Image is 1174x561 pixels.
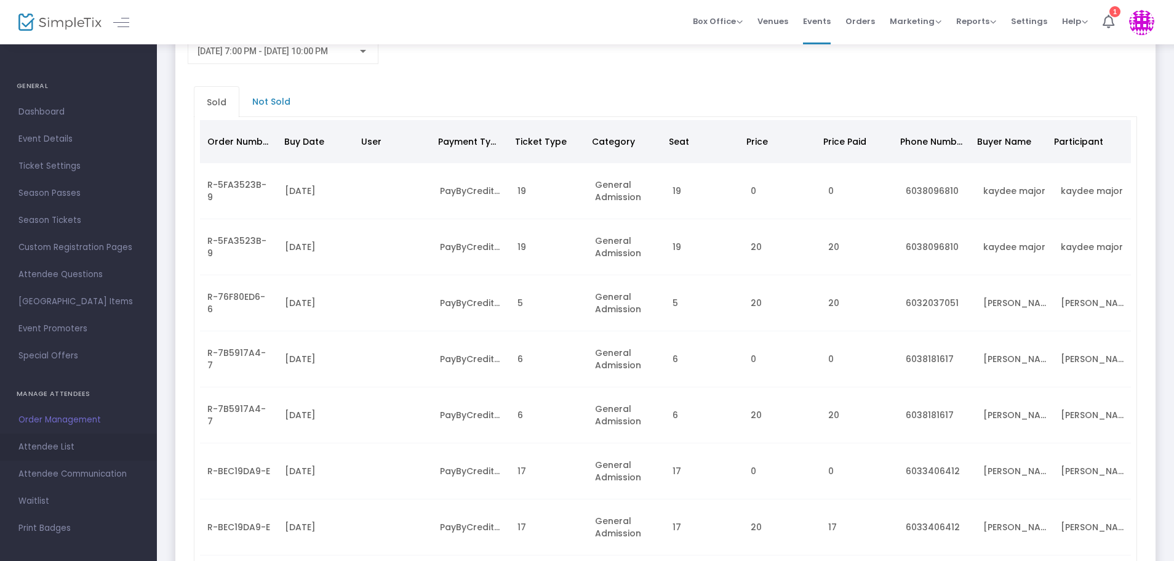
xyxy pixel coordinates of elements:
h4: GENERAL [17,74,140,99]
span: Waitlist [18,493,138,509]
td: 19 [665,163,743,219]
span: Settings [1011,6,1047,37]
td: 0 [743,163,821,219]
span: Event Details [18,131,138,147]
td: General Admission [588,443,665,499]
td: PayByCreditCard [433,275,510,331]
td: [PERSON_NAME] [976,443,1053,499]
th: Category [585,120,661,163]
td: 19 [510,219,588,275]
td: [DATE] [278,163,355,219]
td: [PERSON_NAME] [1053,331,1131,387]
span: Event Promoters [18,321,138,337]
span: Special Offers [18,348,138,364]
td: 6 [510,331,588,387]
td: 6033406412 [898,443,976,499]
th: Buy Date [277,120,354,163]
td: kaydee major [976,163,1053,219]
td: 20 [743,219,821,275]
td: [PERSON_NAME] [976,331,1053,387]
td: 17 [510,499,588,555]
span: Venues [757,6,788,37]
td: PayByCreditCard [433,387,510,443]
td: 17 [821,499,898,555]
span: Box Office [693,15,743,27]
td: [DATE] [278,219,355,275]
td: [DATE] [278,387,355,443]
td: General Admission [588,219,665,275]
td: [PERSON_NAME] [1053,499,1131,555]
td: R-BEC19DA9-E [200,443,278,499]
span: Custom Registration Pages [18,240,138,256]
td: PayByCreditCard [433,443,510,499]
td: General Admission [588,163,665,219]
td: 6038181617 [898,387,976,443]
td: 5 [665,275,743,331]
span: Not Sold [245,92,298,111]
td: R-76F80ED6-6 [200,275,278,331]
td: R-5FA3523B-9 [200,163,278,219]
span: Order Management [18,412,138,428]
span: [DATE] 7:00 PM - [DATE] 10:00 PM [198,46,328,56]
td: 6 [665,331,743,387]
td: [DATE] [278,331,355,387]
td: [DATE] [278,275,355,331]
td: 0 [821,331,898,387]
td: General Admission [588,499,665,555]
td: kaydee major [1053,163,1131,219]
td: 20 [821,387,898,443]
span: Ticket Settings [18,158,138,174]
th: Price Paid [816,120,893,163]
td: R-5FA3523B-9 [200,219,278,275]
td: 0 [821,443,898,499]
td: 6 [510,387,588,443]
td: [DATE] [278,499,355,555]
th: Buyer Name [970,120,1047,163]
td: [PERSON_NAME] [1053,443,1131,499]
span: Orders [845,6,875,37]
td: kaydee major [976,219,1053,275]
td: 20 [743,499,821,555]
td: 6032037051 [898,275,976,331]
span: Events [803,6,831,37]
h4: MANAGE ATTENDEES [17,382,140,406]
td: [PERSON_NAME] [976,275,1053,331]
td: 6033406412 [898,499,976,555]
span: [GEOGRAPHIC_DATA] Items [18,294,138,310]
span: Help [1062,15,1088,27]
td: kaydee major [1053,219,1131,275]
td: 6038096810 [898,163,976,219]
th: User [354,120,431,163]
th: Order Number [200,120,277,163]
td: 0 [743,443,821,499]
td: General Admission [588,387,665,443]
td: 6038181617 [898,331,976,387]
span: Attendee Communication [18,466,138,482]
td: 19 [510,163,588,219]
td: [PERSON_NAME] [1053,275,1131,331]
td: 19 [665,219,743,275]
span: Reports [956,15,996,27]
td: [PERSON_NAME] [1053,387,1131,443]
span: Sold [199,92,234,112]
td: PayByCreditCard [433,219,510,275]
td: 0 [743,331,821,387]
th: Seat [661,120,738,163]
span: Season Tickets [18,212,138,228]
th: Payment Type [431,120,508,163]
span: Dashboard [18,104,138,120]
td: [PERSON_NAME] [976,387,1053,443]
td: 5 [510,275,588,331]
th: Ticket Type [508,120,585,163]
td: PayByCreditCard [433,331,510,387]
td: R-7B5917A4-7 [200,387,278,443]
span: Attendee List [18,439,138,455]
td: [DATE] [278,443,355,499]
span: Attendee Questions [18,267,138,283]
td: General Admission [588,331,665,387]
td: 6038096810 [898,219,976,275]
th: Phone Number [893,120,970,163]
td: PayByCreditCard [433,499,510,555]
td: 20 [743,387,821,443]
th: Price [739,120,816,163]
